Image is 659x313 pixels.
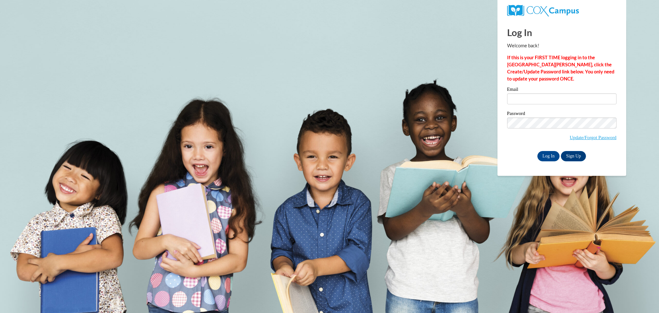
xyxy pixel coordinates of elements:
[507,55,614,81] strong: If this is your FIRST TIME logging in to the [GEOGRAPHIC_DATA][PERSON_NAME], click the Create/Upd...
[570,135,617,140] a: Update/Forgot Password
[507,7,579,13] a: COX Campus
[507,5,579,16] img: COX Campus
[537,151,560,161] input: Log In
[507,111,617,118] label: Password
[561,151,586,161] a: Sign Up
[507,87,617,93] label: Email
[507,42,617,49] p: Welcome back!
[507,26,617,39] h1: Log In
